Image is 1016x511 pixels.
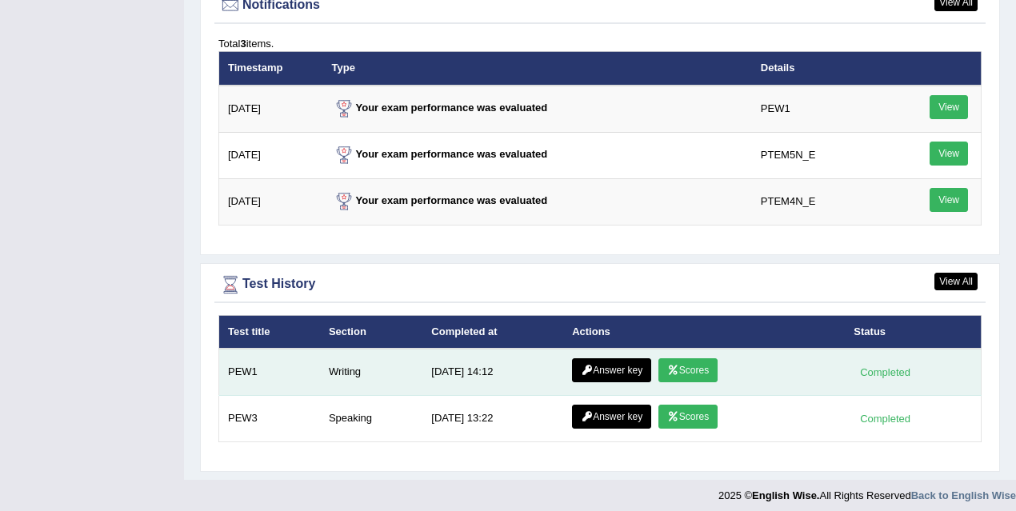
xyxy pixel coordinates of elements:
th: Timestamp [219,51,323,85]
a: Answer key [572,358,651,382]
th: Status [845,315,981,349]
a: View [930,142,968,166]
strong: Your exam performance was evaluated [332,148,548,160]
td: PEW1 [752,86,886,133]
strong: Your exam performance was evaluated [332,194,548,206]
div: Total items. [218,36,982,51]
a: Answer key [572,405,651,429]
a: Scores [658,358,718,382]
th: Actions [563,315,845,349]
a: Scores [658,405,718,429]
div: Completed [854,364,916,381]
td: PEW1 [219,349,320,396]
td: [DATE] [219,178,323,225]
td: [DATE] [219,132,323,178]
strong: Your exam performance was evaluated [332,102,548,114]
div: Test History [218,273,982,297]
a: View [930,95,968,119]
th: Type [323,51,752,85]
td: [DATE] 13:22 [422,396,563,442]
td: Speaking [320,396,422,442]
strong: English Wise. [752,489,819,501]
td: Writing [320,349,422,396]
th: Section [320,315,422,349]
a: Back to English Wise [911,489,1016,501]
th: Completed at [422,315,563,349]
th: Details [752,51,886,85]
a: View [930,188,968,212]
a: View All [934,273,978,290]
div: Completed [854,410,916,427]
div: 2025 © All Rights Reserved [718,480,1016,503]
b: 3 [240,38,246,50]
td: [DATE] 14:12 [422,349,563,396]
td: PEW3 [219,396,320,442]
td: PTEM4N_E [752,178,886,225]
th: Test title [219,315,320,349]
td: [DATE] [219,86,323,133]
td: PTEM5N_E [752,132,886,178]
